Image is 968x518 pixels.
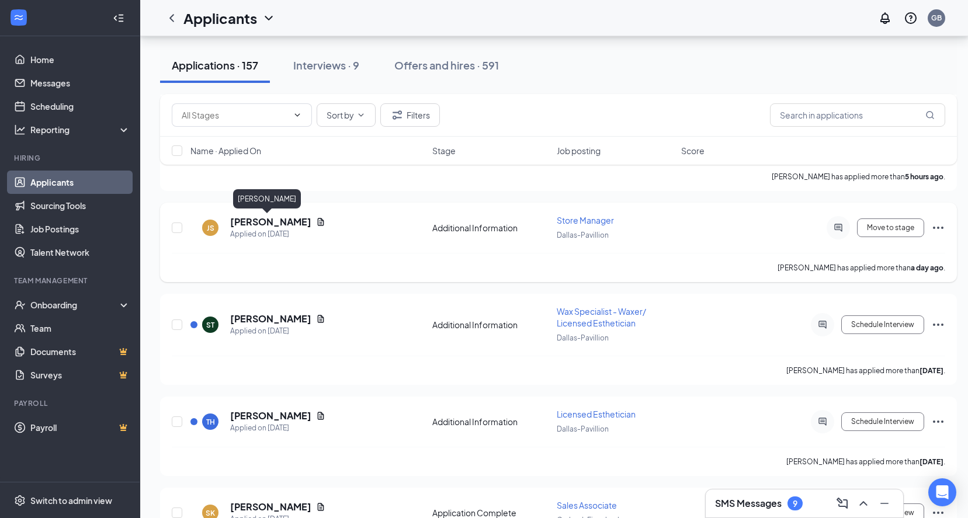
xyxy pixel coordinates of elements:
svg: MagnifyingGlass [925,110,935,120]
svg: ComposeMessage [835,496,849,510]
div: Applied on [DATE] [230,422,325,434]
button: Filter Filters [380,103,440,127]
button: Schedule Interview [841,315,924,334]
input: All Stages [182,109,288,121]
span: Dallas-Pavillion [557,425,609,433]
button: ChevronUp [854,494,873,513]
button: Sort byChevronDown [317,103,376,127]
a: Home [30,48,130,71]
button: Minimize [875,494,894,513]
div: GB [931,13,942,23]
span: Name · Applied On [190,145,261,157]
svg: Ellipses [931,415,945,429]
button: Move to stage [857,218,924,237]
p: [PERSON_NAME] has applied more than . [786,366,945,376]
div: Payroll [14,398,128,408]
div: 9 [793,499,797,509]
div: Applied on [DATE] [230,325,325,337]
b: [DATE] [920,457,943,466]
svg: ActiveChat [831,223,845,232]
svg: ActiveChat [816,417,830,426]
div: TH [206,417,215,427]
div: SK [206,508,215,518]
b: a day ago [911,263,943,272]
svg: Analysis [14,124,26,135]
h5: [PERSON_NAME] [230,312,311,325]
div: [PERSON_NAME] [233,189,301,208]
a: PayrollCrown [30,416,130,439]
p: [PERSON_NAME] has applied more than . [786,457,945,467]
svg: Notifications [878,11,892,25]
svg: Settings [14,495,26,506]
svg: Collapse [113,12,124,24]
span: Dallas-Pavillion [557,333,609,342]
a: Sourcing Tools [30,194,130,217]
svg: ChevronLeft [165,11,179,25]
svg: ChevronDown [356,110,366,120]
svg: ChevronUp [856,496,870,510]
svg: Minimize [877,496,891,510]
a: Team [30,317,130,340]
span: Wax Specialist - Waxer/ Licensed Esthetician [557,306,646,328]
svg: QuestionInfo [904,11,918,25]
h3: SMS Messages [715,497,782,510]
div: Additional Information [432,416,550,427]
h5: [PERSON_NAME] [230,409,311,422]
svg: Ellipses [931,318,945,332]
svg: ActiveChat [816,320,830,329]
div: Switch to admin view [30,495,112,506]
button: Schedule Interview [841,412,924,431]
a: Scheduling [30,95,130,118]
div: Additional Information [432,222,550,234]
a: DocumentsCrown [30,340,130,363]
svg: Ellipses [931,221,945,235]
span: Sales Associate [557,500,617,510]
div: Applications · 157 [172,58,258,72]
div: Offers and hires · 591 [394,58,499,72]
a: SurveysCrown [30,363,130,387]
span: Stage [432,145,456,157]
svg: Document [316,217,325,227]
svg: Document [316,314,325,324]
div: ST [206,320,214,330]
svg: Filter [390,108,404,122]
input: Search in applications [770,103,945,127]
svg: UserCheck [14,299,26,311]
b: 5 hours ago [905,172,943,181]
div: Hiring [14,153,128,163]
a: Job Postings [30,217,130,241]
span: Sort by [327,111,354,119]
p: [PERSON_NAME] has applied more than . [778,263,945,273]
div: Additional Information [432,319,550,331]
b: [DATE] [920,366,943,375]
a: Talent Network [30,241,130,264]
div: Team Management [14,276,128,286]
div: Interviews · 9 [293,58,359,72]
span: Dallas-Pavillion [557,231,609,239]
span: Job posting [557,145,601,157]
svg: ChevronDown [293,110,302,120]
span: Score [681,145,705,157]
svg: ChevronDown [262,11,276,25]
h5: [PERSON_NAME] [230,500,311,513]
a: Messages [30,71,130,95]
span: Licensed Esthetician [557,409,636,419]
div: Reporting [30,124,131,135]
a: Applicants [30,171,130,194]
span: Store Manager [557,215,614,225]
div: Onboarding [30,299,120,311]
p: [PERSON_NAME] has applied more than . [772,172,945,182]
div: JS [207,223,214,233]
svg: Document [316,411,325,420]
h1: Applicants [183,8,257,28]
svg: WorkstreamLogo [13,12,25,23]
div: Applied on [DATE] [230,228,325,240]
h5: [PERSON_NAME] [230,215,311,228]
svg: Document [316,502,325,512]
div: Open Intercom Messenger [928,478,956,506]
button: ComposeMessage [833,494,852,513]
